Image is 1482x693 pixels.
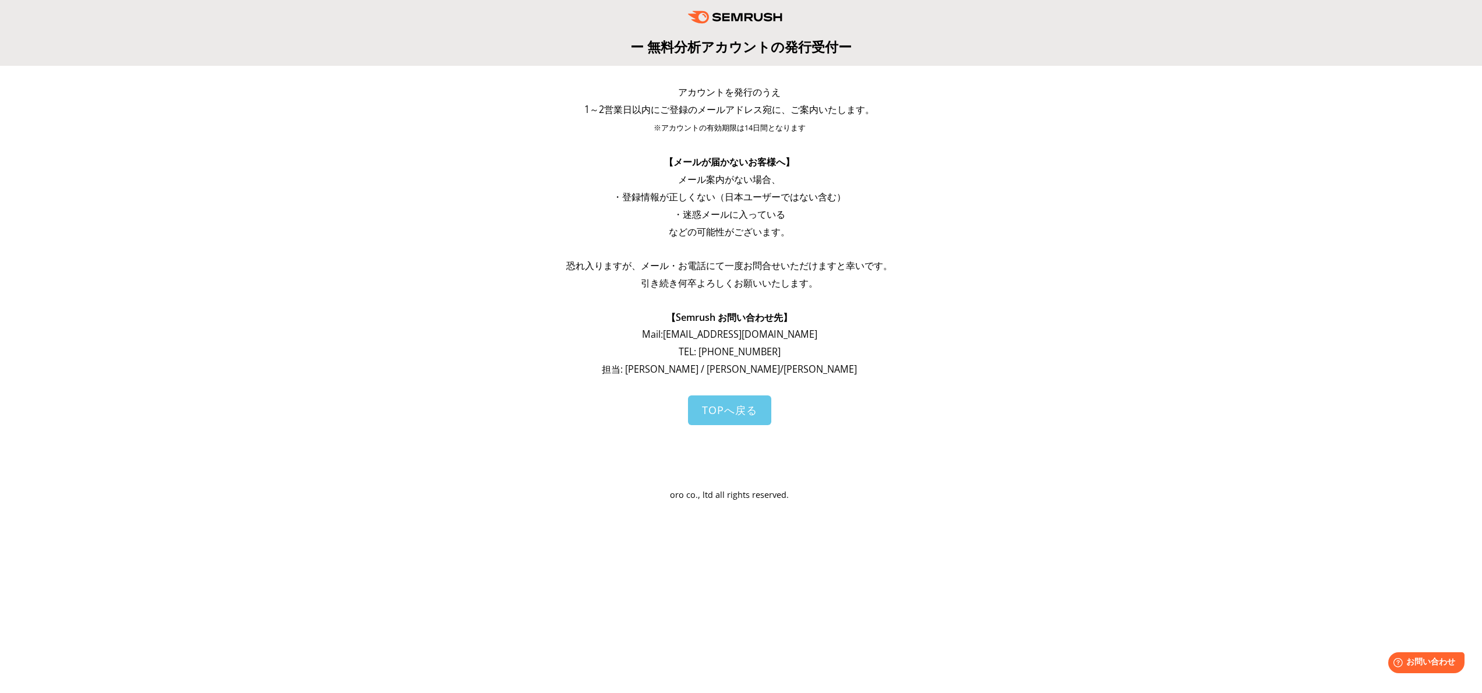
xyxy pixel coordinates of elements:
iframe: Help widget launcher [1378,648,1469,680]
span: などの可能性がございます。 [669,225,790,238]
a: TOPへ戻る [688,395,771,425]
span: 恐れ入りますが、メール・お電話にて一度お問合せいただけますと幸いです。 [566,259,892,272]
span: TEL: [PHONE_NUMBER] [679,345,781,358]
span: 引き続き何卒よろしくお願いいたします。 [641,277,818,289]
span: 【メールが届かないお客様へ】 [664,155,795,168]
span: メール案内がない場合、 [678,173,781,186]
span: TOPへ戻る [702,403,757,417]
span: ー 無料分析アカウントの発行受付ー [630,37,852,56]
span: Mail: [EMAIL_ADDRESS][DOMAIN_NAME] [642,328,817,341]
span: ・登録情報が正しくない（日本ユーザーではない含む） [613,190,846,203]
span: 担当: [PERSON_NAME] / [PERSON_NAME]/[PERSON_NAME] [602,363,857,376]
span: 1～2営業日以内にご登録のメールアドレス宛に、ご案内いたします。 [584,103,874,116]
span: ・迷惑メールに入っている [673,208,785,221]
span: 【Semrush お問い合わせ先】 [666,311,792,324]
span: アカウントを発行のうえ [678,86,781,98]
span: oro co., ltd all rights reserved. [670,489,789,500]
span: ※アカウントの有効期限は14日間となります [654,123,806,133]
